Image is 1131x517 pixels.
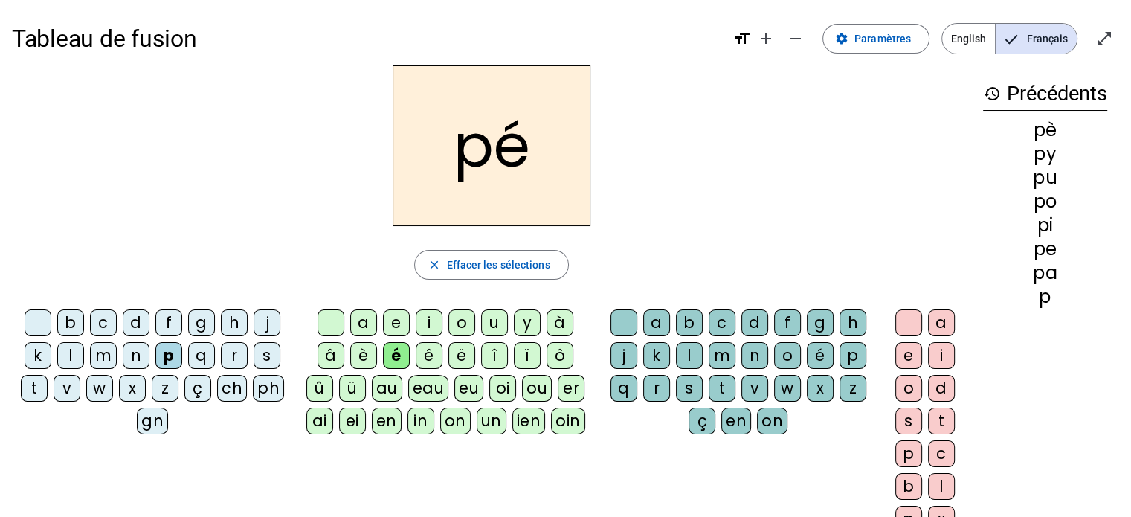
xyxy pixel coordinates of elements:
button: Effacer les sélections [414,250,568,280]
div: q [188,342,215,369]
div: pa [983,264,1107,282]
div: f [155,309,182,336]
div: ç [689,408,715,434]
div: m [709,342,735,369]
span: Paramètres [854,30,911,48]
div: d [123,309,149,336]
div: ï [514,342,541,369]
button: Augmenter la taille de la police [751,24,781,54]
div: pè [983,121,1107,139]
div: t [21,375,48,402]
div: on [757,408,787,434]
h3: Précédents [983,77,1107,111]
div: v [54,375,80,402]
div: p [983,288,1107,306]
div: pe [983,240,1107,258]
div: oi [489,375,516,402]
mat-icon: settings [835,32,848,45]
div: z [840,375,866,402]
div: b [57,309,84,336]
div: g [188,309,215,336]
div: on [440,408,471,434]
button: Entrer en plein écran [1089,24,1119,54]
div: î [481,342,508,369]
div: q [610,375,637,402]
div: v [741,375,768,402]
div: er [558,375,584,402]
div: j [610,342,637,369]
div: a [928,309,955,336]
h1: Tableau de fusion [12,15,721,62]
div: ei [339,408,366,434]
div: y [514,309,541,336]
div: p [155,342,182,369]
div: e [383,309,410,336]
mat-button-toggle-group: Language selection [941,23,1077,54]
div: en [372,408,402,434]
div: e [895,342,922,369]
div: au [372,375,402,402]
div: eau [408,375,449,402]
div: a [350,309,377,336]
div: d [928,375,955,402]
div: ê [416,342,442,369]
button: Diminuer la taille de la police [781,24,811,54]
div: i [416,309,442,336]
div: b [895,473,922,500]
div: ch [217,375,247,402]
div: s [676,375,703,402]
div: eu [454,375,483,402]
div: d [741,309,768,336]
div: l [57,342,84,369]
div: k [643,342,670,369]
div: b [676,309,703,336]
div: u [481,309,508,336]
div: t [709,375,735,402]
div: è [350,342,377,369]
div: f [774,309,801,336]
mat-icon: format_size [733,30,751,48]
div: py [983,145,1107,163]
div: z [152,375,178,402]
button: Paramètres [822,24,929,54]
div: c [928,440,955,467]
div: j [254,309,280,336]
div: o [895,375,922,402]
div: r [643,375,670,402]
span: Français [996,24,1077,54]
div: ien [512,408,546,434]
div: w [86,375,113,402]
mat-icon: add [757,30,775,48]
div: in [407,408,434,434]
mat-icon: open_in_full [1095,30,1113,48]
div: g [807,309,834,336]
div: é [383,342,410,369]
div: x [119,375,146,402]
div: k [25,342,51,369]
div: s [254,342,280,369]
div: ô [547,342,573,369]
div: o [448,309,475,336]
div: l [928,473,955,500]
div: ç [184,375,211,402]
div: ü [339,375,366,402]
div: o [774,342,801,369]
span: Effacer les sélections [446,256,550,274]
span: English [942,24,995,54]
div: h [840,309,866,336]
div: à [547,309,573,336]
div: pu [983,169,1107,187]
mat-icon: history [983,85,1001,103]
div: un [477,408,506,434]
div: t [928,408,955,434]
div: p [895,440,922,467]
div: m [90,342,117,369]
mat-icon: remove [787,30,805,48]
div: p [840,342,866,369]
div: ph [253,375,284,402]
div: c [90,309,117,336]
div: l [676,342,703,369]
div: r [221,342,248,369]
div: po [983,193,1107,211]
div: h [221,309,248,336]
